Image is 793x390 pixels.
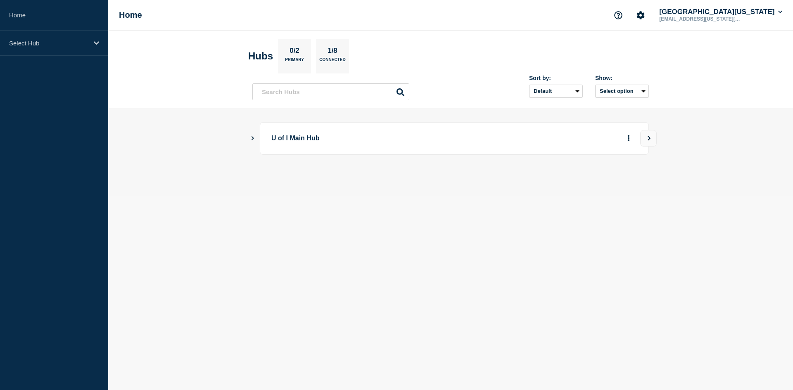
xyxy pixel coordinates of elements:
button: More actions [623,131,634,146]
button: Account settings [632,7,649,24]
p: Connected [319,57,345,66]
p: U of I Main Hub [271,131,500,146]
p: [EMAIL_ADDRESS][US_STATE][DOMAIN_NAME] [658,16,743,22]
button: View [640,130,657,147]
button: Select option [595,85,649,98]
button: [GEOGRAPHIC_DATA][US_STATE] [658,8,784,16]
h1: Home [119,10,142,20]
p: 1/8 [325,47,341,57]
div: Show: [595,75,649,81]
button: Support [610,7,627,24]
button: Show Connected Hubs [251,135,255,142]
div: Sort by: [529,75,583,81]
h2: Hubs [248,50,273,62]
select: Sort by [529,85,583,98]
p: 0/2 [287,47,303,57]
input: Search Hubs [252,83,409,100]
p: Primary [285,57,304,66]
p: Select Hub [9,40,88,47]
